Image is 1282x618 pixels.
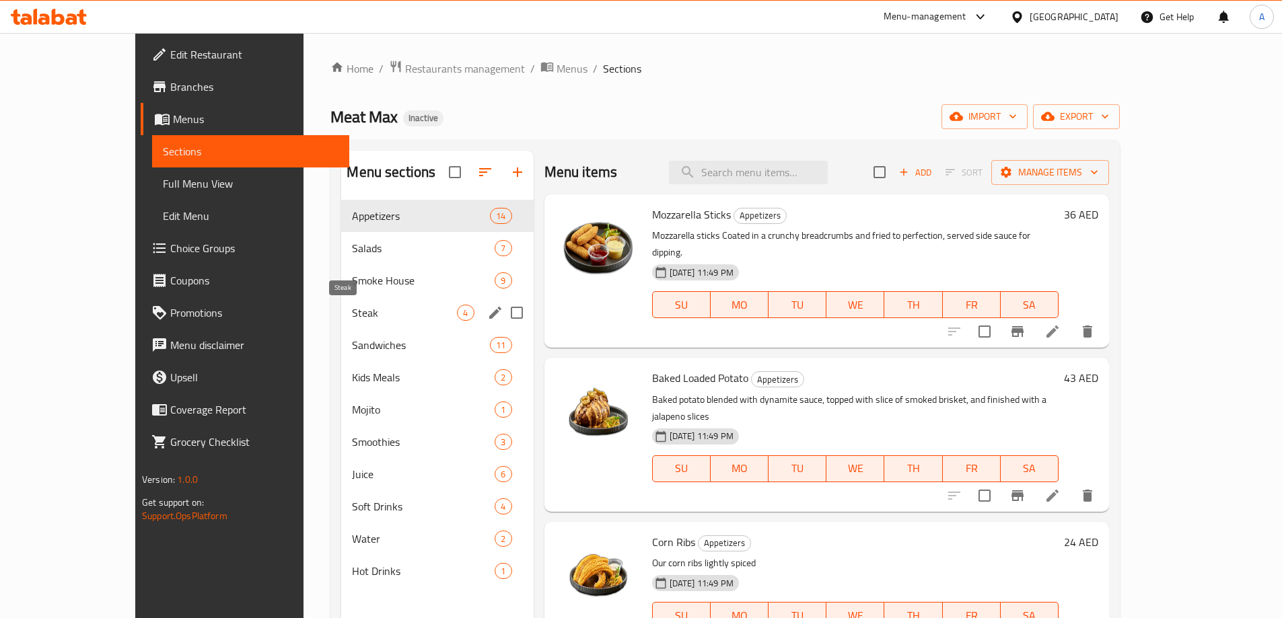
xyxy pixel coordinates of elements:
span: Appetizers [734,208,786,223]
span: FR [948,295,995,315]
div: items [495,434,511,450]
span: 14 [491,210,511,223]
span: Get support on: [142,494,204,511]
span: Baked Loaded Potato [652,368,748,388]
span: Juice [352,466,495,482]
div: Sandwiches11 [341,329,533,361]
button: MO [711,455,769,482]
span: 2 [495,371,511,384]
div: Hot Drinks [352,563,495,579]
span: Manage items [1002,164,1098,181]
span: Water [352,531,495,547]
div: Salads7 [341,232,533,264]
h6: 36 AED [1064,205,1098,224]
button: MO [711,291,769,318]
div: Appetizers [734,208,787,224]
span: Sort sections [469,156,501,188]
button: Branch-specific-item [1001,479,1034,512]
p: Our corn ribs lightly spiced [652,555,1059,572]
div: Juice6 [341,458,533,490]
span: WE [832,295,879,315]
p: Mozzarella sticks Coated in a crunchy breadcrumbs and fried to perfection, served side sauce for ... [652,227,1059,261]
button: Add [894,162,937,183]
span: 1.0.0 [177,471,198,488]
div: items [457,305,474,321]
span: Menu disclaimer [170,337,339,353]
span: Appetizers [352,208,490,224]
input: search [669,161,828,184]
button: TH [884,291,942,318]
div: items [495,369,511,385]
span: Sections [603,61,641,77]
button: WE [826,291,884,318]
div: Soft Drinks4 [341,490,533,523]
a: Grocery Checklist [141,426,349,458]
a: Menus [540,60,587,77]
button: delete [1071,479,1104,512]
a: Sections [152,135,349,167]
div: Kids Meals2 [341,361,533,393]
button: SU [652,291,711,318]
a: Coverage Report [141,393,349,426]
span: Grocery Checklist [170,434,339,450]
button: FR [943,455,1001,482]
img: Baked Loaded Potato [555,369,641,455]
button: edit [485,303,505,323]
span: Branches [170,79,339,95]
button: import [941,104,1028,129]
button: Branch-specific-item [1001,315,1034,348]
span: Kids Meals [352,369,495,385]
span: Smoke House [352,272,495,288]
a: Home [330,61,373,77]
span: Steak [352,305,457,321]
div: items [495,498,511,514]
a: Full Menu View [152,167,349,200]
button: FR [943,291,1001,318]
span: 4 [458,307,473,319]
div: items [495,531,511,547]
div: Mojito1 [341,393,533,426]
span: FR [948,459,995,478]
div: items [495,272,511,288]
a: Menus [141,103,349,135]
span: 2 [495,533,511,545]
span: Appetizers [752,372,804,387]
button: WE [826,455,884,482]
span: [DATE] 11:49 PM [664,430,739,442]
span: A [1259,9,1265,24]
div: items [490,337,511,353]
span: Smoothies [352,434,495,450]
span: Salads [352,240,495,256]
span: Menus [173,111,339,127]
p: Baked potato blended with dynamite sauce, topped with slice of smoked brisket, and finished with ... [652,391,1059,425]
span: Inactive [403,112,443,124]
span: 11 [491,339,511,352]
span: Add item [894,162,937,183]
span: Select to update [970,317,999,346]
div: Mojito [352,401,495,418]
span: 4 [495,500,511,513]
span: Coverage Report [170,401,339,418]
a: Upsell [141,361,349,393]
span: 1 [495,403,511,416]
div: Water2 [341,523,533,555]
span: TH [890,459,937,478]
button: TH [884,455,942,482]
span: MO [716,459,763,478]
a: Support.OpsPlatform [142,507,227,525]
span: Restaurants management [405,61,525,77]
h2: Menu sections [347,162,435,182]
button: TU [769,291,826,318]
span: SU [658,459,705,478]
span: [DATE] 11:49 PM [664,577,739,590]
h6: 43 AED [1064,369,1098,387]
span: Edit Menu [163,208,339,224]
a: Choice Groups [141,232,349,264]
div: Hot Drinks1 [341,555,533,587]
div: items [490,208,511,224]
